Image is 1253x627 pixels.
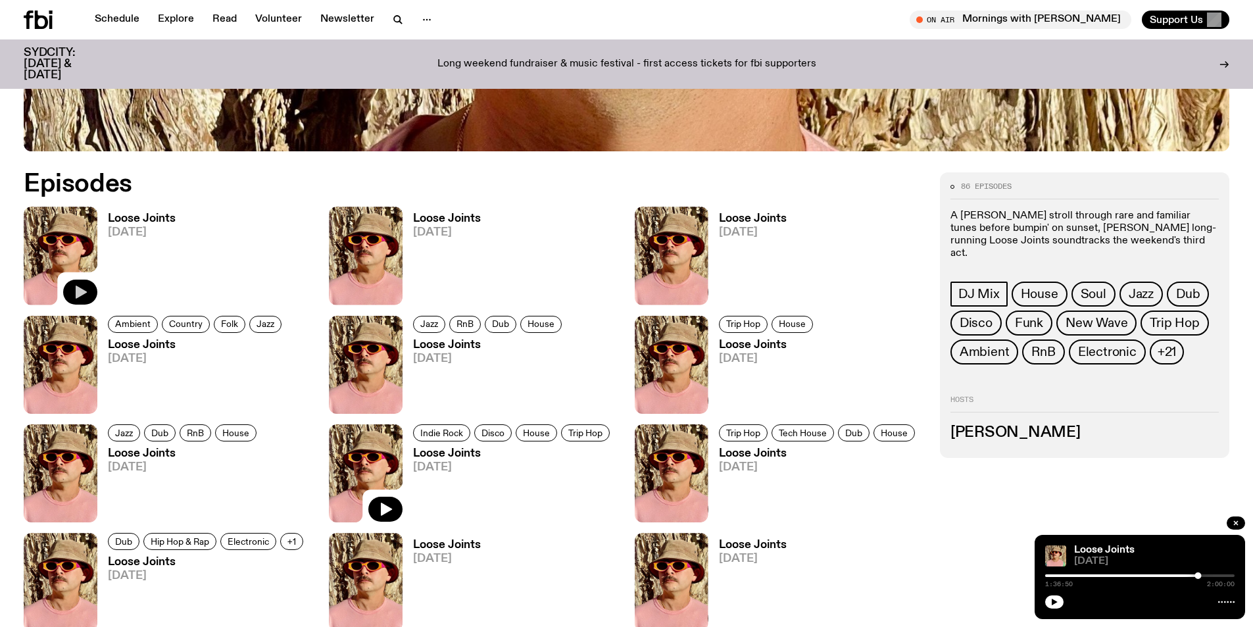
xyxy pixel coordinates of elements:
a: Trip Hop [719,316,768,333]
h3: SYDCITY: [DATE] & [DATE] [24,47,108,81]
a: Disco [474,424,512,441]
a: Hip Hop & Rap [143,533,216,550]
a: Funk [1006,311,1052,336]
img: Tyson stands in front of a paperbark tree wearing orange sunglasses, a suede bucket hat and a pin... [635,316,708,414]
span: Disco [960,316,993,330]
a: Loose Joints[DATE] [708,339,817,414]
a: Explore [150,11,202,29]
span: Trip Hop [726,428,760,438]
span: Country [169,319,203,329]
h3: Loose Joints [413,539,481,551]
span: 86 episodes [961,183,1012,190]
a: Indie Rock [413,424,470,441]
span: Indie Rock [420,428,463,438]
span: +1 [287,537,296,547]
img: Tyson stands in front of a paperbark tree wearing orange sunglasses, a suede bucket hat and a pin... [24,207,97,305]
span: Trip Hop [1150,316,1199,330]
a: Schedule [87,11,147,29]
span: [DATE] [413,553,481,564]
a: Jazz [249,316,282,333]
a: House [516,424,557,441]
span: [DATE] [719,227,787,238]
span: House [222,428,249,438]
h2: Episodes [24,172,822,196]
span: [DATE] [108,570,307,582]
span: DJ Mix [958,287,1000,301]
img: Tyson stands in front of a paperbark tree wearing orange sunglasses, a suede bucket hat and a pin... [24,316,97,414]
h3: Loose Joints [108,339,285,351]
a: Loose Joints[DATE] [97,448,260,522]
a: DJ Mix [950,282,1008,307]
a: Soul [1071,282,1116,307]
span: 1:36:50 [1045,581,1073,588]
span: Trip Hop [568,428,602,438]
span: +21 [1158,345,1176,359]
a: Newsletter [312,11,382,29]
span: Jazz [1129,287,1154,301]
span: Dub [1176,287,1200,301]
span: Electronic [1078,345,1137,359]
a: House [1012,282,1068,307]
a: Loose Joints[DATE] [403,213,481,305]
span: [DATE] [719,353,817,364]
a: House [520,316,562,333]
span: House [779,319,806,329]
span: Hip Hop & Rap [151,537,209,547]
a: Loose Joints[DATE] [97,339,285,414]
span: [DATE] [719,553,787,564]
span: [DATE] [413,227,481,238]
span: Dub [845,428,862,438]
a: Country [162,316,210,333]
a: Ambient [108,316,158,333]
a: New Wave [1056,311,1137,336]
span: RnB [1031,345,1055,359]
span: Tech House [779,428,827,438]
a: Loose Joints[DATE] [708,213,787,305]
span: [DATE] [108,227,176,238]
a: Electronic [220,533,276,550]
span: [DATE] [108,462,260,473]
a: Jazz [413,316,445,333]
a: RnB [180,424,211,441]
a: Dub [485,316,516,333]
span: [DATE] [108,353,285,364]
span: Dub [115,537,132,547]
h3: Loose Joints [719,539,787,551]
p: A [PERSON_NAME] stroll through rare and familiar tunes before bumpin' on sunset, [PERSON_NAME] lo... [950,210,1219,261]
h3: Loose Joints [719,339,817,351]
h3: [PERSON_NAME] [950,426,1219,440]
span: House [523,428,550,438]
h3: Loose Joints [108,448,260,459]
span: Soul [1081,287,1106,301]
span: Folk [221,319,238,329]
p: Long weekend fundraiser & music festival - first access tickets for fbi supporters [437,59,816,70]
span: Jazz [115,428,133,438]
span: [DATE] [413,353,566,364]
h3: Loose Joints [108,213,176,224]
img: Tyson stands in front of a paperbark tree wearing orange sunglasses, a suede bucket hat and a pin... [635,424,708,522]
img: Tyson stands in front of a paperbark tree wearing orange sunglasses, a suede bucket hat and a pin... [329,316,403,414]
h3: Loose Joints [719,448,919,459]
span: Support Us [1150,14,1203,26]
h3: Loose Joints [413,213,481,224]
a: Jazz [108,424,140,441]
a: Loose Joints [1074,545,1135,555]
a: Loose Joints[DATE] [708,448,919,522]
span: Jazz [420,319,438,329]
span: Funk [1015,316,1043,330]
a: Dub [1167,282,1209,307]
a: RnB [1022,339,1064,364]
a: House [215,424,257,441]
a: Trip Hop [561,424,610,441]
a: Dub [838,424,870,441]
img: Tyson stands in front of a paperbark tree wearing orange sunglasses, a suede bucket hat and a pin... [1045,545,1066,566]
a: Jazz [1119,282,1163,307]
img: Tyson stands in front of a paperbark tree wearing orange sunglasses, a suede bucket hat and a pin... [635,207,708,305]
span: Ambient [115,319,151,329]
a: Loose Joints[DATE] [97,213,176,305]
a: Dub [144,424,176,441]
span: [DATE] [1074,557,1235,566]
span: Trip Hop [726,319,760,329]
a: House [772,316,813,333]
a: RnB [449,316,481,333]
